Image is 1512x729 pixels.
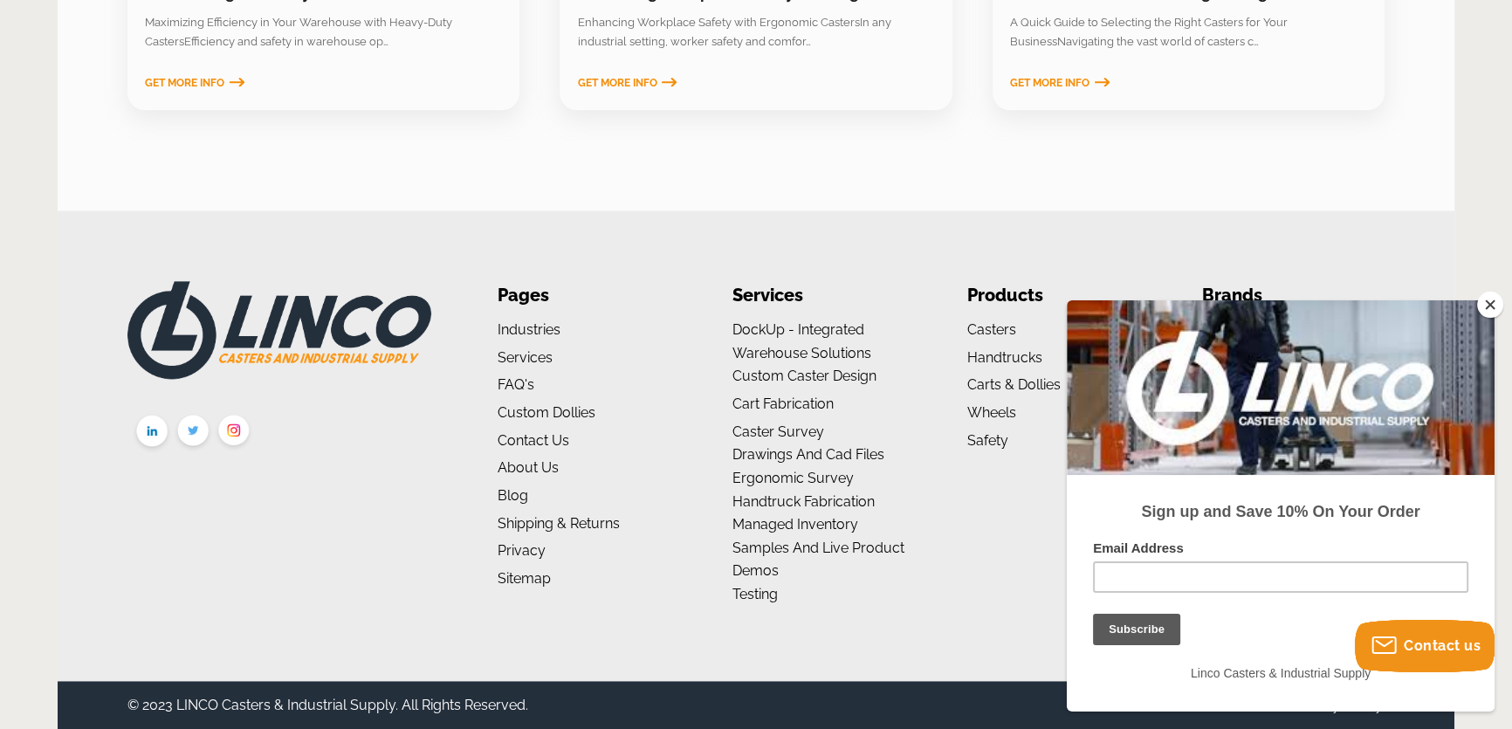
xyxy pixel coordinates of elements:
[498,542,546,559] a: Privacy
[732,395,834,412] a: Cart Fabrication
[498,515,620,532] a: Shipping & Returns
[732,540,904,580] a: Samples and Live Product Demos
[1404,637,1481,654] span: Contact us
[993,13,1385,51] section: A Quick Guide to Selecting the Right Casters for Your BusinessNavigating the vast world of caster...
[74,203,353,220] strong: Sign up and Save 10% On Your Order
[498,487,528,504] a: Blog
[577,77,656,89] span: Get More Info
[1292,697,1385,713] a: Privacy Policy.
[967,404,1016,421] a: Wheels
[967,281,1150,310] li: Products
[124,366,304,380] span: Linco Casters & Industrial Supply
[498,404,595,421] a: Custom Dollies
[732,368,876,384] a: Custom Caster Design
[127,13,519,51] section: Maximizing Efficiency in Your Warehouse with Heavy-Duty CastersEfficiency and safety in warehouse...
[1477,292,1503,318] button: Close
[26,240,402,261] label: Email Address
[127,694,528,718] div: © 2023 LINCO Casters & Industrial Supply. All Rights Reserved.
[498,281,680,310] li: Pages
[145,77,224,89] span: Get More Info
[967,349,1042,366] a: Handtrucks
[1355,620,1495,672] button: Contact us
[498,349,553,366] a: Services
[19,26,107,58] button: Subscribe
[732,281,915,310] li: Services
[732,493,875,510] a: Handtruck Fabrication
[732,470,854,486] a: Ergonomic Survey
[26,313,113,345] input: Subscribe
[967,432,1008,449] a: Safety
[732,423,824,440] a: Caster Survey
[498,432,569,449] a: Contact Us
[1202,281,1385,310] li: Brands
[1010,77,1089,89] span: Get More Info
[560,13,952,51] section: Enhancing Workplace Safety with Ergonomic CastersIn any industrial setting, worker safety and com...
[732,586,778,602] a: Testing
[127,281,431,379] img: LINCO CASTERS & INDUSTRIAL SUPPLY
[732,321,871,361] a: DockUp - Integrated Warehouse Solutions
[732,446,884,463] a: Drawings and Cad Files
[132,411,173,455] img: linkedin.png
[214,411,255,454] img: instagram.png
[498,321,560,338] a: Industries
[498,570,551,587] a: Sitemap
[967,321,1016,338] a: Casters
[967,376,1061,393] a: Carts & Dollies
[498,459,559,476] a: About us
[173,411,214,454] img: twitter.png
[145,77,244,89] a: Get More Info
[577,77,677,89] a: Get More Info
[1010,77,1110,89] a: Get More Info
[498,376,534,393] a: FAQ's
[732,516,858,533] a: Managed Inventory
